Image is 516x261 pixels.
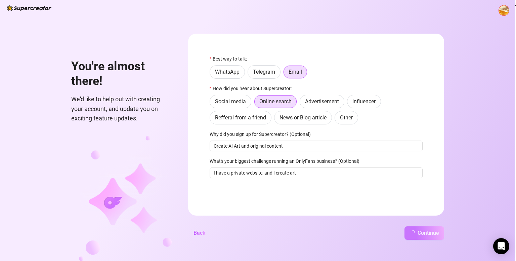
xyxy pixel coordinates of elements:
[215,98,246,105] span: Social media
[259,98,292,105] span: Online search
[210,157,364,165] label: What's your biggest challenge running an OnlyFans business? (Optional)
[71,95,172,123] span: We'd like to help out with creating your account, and update you on exciting feature updates.
[210,55,251,63] label: Best way to talk:
[7,5,51,11] img: logo
[193,230,205,236] span: Back
[210,141,423,151] input: Why did you sign up for Supercreator? (Optional)
[215,69,240,75] span: WhatsApp
[418,230,439,236] span: Continue
[340,114,353,121] span: Other
[188,226,211,240] button: Back
[305,98,339,105] span: Advertisement
[409,230,415,236] span: loading
[289,69,302,75] span: Email
[210,167,423,178] input: What's your biggest challenge running an OnlyFans business? (Optional)
[493,238,509,254] div: Open Intercom Messenger
[253,69,275,75] span: Telegram
[210,85,296,92] label: How did you hear about Supercreator:
[352,98,376,105] span: Influencer
[404,226,444,240] button: Continue
[215,114,266,121] span: Refferal from a friend
[279,114,327,121] span: News or Blog article
[210,130,315,138] label: Why did you sign up for Supercreator? (Optional)
[499,5,509,15] img: ACg8ocLLabvloCt3yJTRbWF2j29iXDNAL6yfTu1RdLWl6Td_5WMVPLU=s96-c
[71,59,172,88] h1: You're almost there!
